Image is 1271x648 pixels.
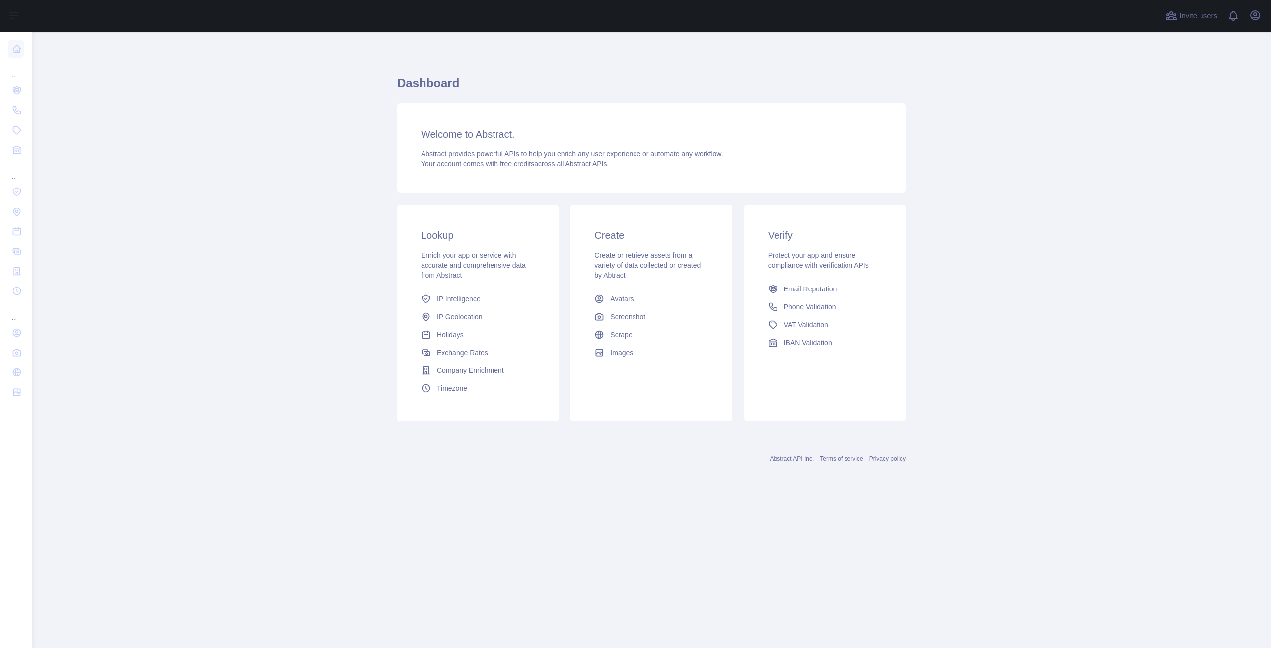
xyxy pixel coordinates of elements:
[417,344,539,361] a: Exchange Rates
[1179,10,1217,22] span: Invite users
[417,326,539,344] a: Holidays
[417,290,539,308] a: IP Intelligence
[397,75,906,99] h1: Dashboard
[437,383,467,393] span: Timezone
[784,320,828,330] span: VAT Validation
[417,308,539,326] a: IP Geolocation
[437,294,481,304] span: IP Intelligence
[610,348,633,358] span: Images
[8,302,24,322] div: ...
[610,294,634,304] span: Avatars
[594,251,701,279] span: Create or retrieve assets from a variety of data collected or created by Abtract
[764,316,886,334] a: VAT Validation
[590,326,712,344] a: Scrape
[610,312,645,322] span: Screenshot
[8,161,24,181] div: ...
[417,379,539,397] a: Timezone
[764,334,886,352] a: IBAN Validation
[8,60,24,79] div: ...
[764,298,886,316] a: Phone Validation
[500,160,534,168] span: free credits
[784,302,836,312] span: Phone Validation
[768,251,869,269] span: Protect your app and ensure compliance with verification APIs
[437,348,488,358] span: Exchange Rates
[768,228,882,242] h3: Verify
[417,361,539,379] a: Company Enrichment
[1163,8,1219,24] button: Invite users
[421,160,609,168] span: Your account comes with across all Abstract APIs.
[590,344,712,361] a: Images
[421,251,526,279] span: Enrich your app or service with accurate and comprehensive data from Abstract
[820,455,863,462] a: Terms of service
[421,228,535,242] h3: Lookup
[610,330,632,340] span: Scrape
[437,330,464,340] span: Holidays
[594,228,708,242] h3: Create
[590,290,712,308] a: Avatars
[437,312,483,322] span: IP Geolocation
[784,284,837,294] span: Email Reputation
[869,455,906,462] a: Privacy policy
[784,338,832,348] span: IBAN Validation
[421,127,882,141] h3: Welcome to Abstract.
[421,150,723,158] span: Abstract provides powerful APIs to help you enrich any user experience or automate any workflow.
[764,280,886,298] a: Email Reputation
[770,455,814,462] a: Abstract API Inc.
[590,308,712,326] a: Screenshot
[437,365,504,375] span: Company Enrichment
